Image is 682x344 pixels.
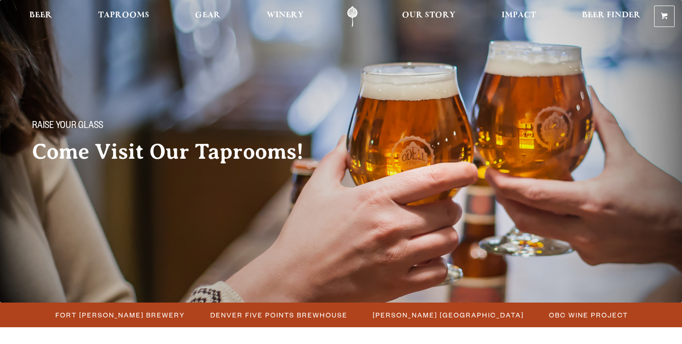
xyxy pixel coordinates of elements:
[582,12,641,19] span: Beer Finder
[267,12,304,19] span: Winery
[402,12,455,19] span: Our Story
[396,6,461,27] a: Our Story
[261,6,310,27] a: Winery
[23,6,58,27] a: Beer
[32,140,322,163] h2: Come Visit Our Taprooms!
[549,308,628,322] span: OBC Wine Project
[576,6,647,27] a: Beer Finder
[98,12,149,19] span: Taprooms
[495,6,542,27] a: Impact
[29,12,52,19] span: Beer
[189,6,227,27] a: Gear
[92,6,155,27] a: Taprooms
[210,308,348,322] span: Denver Five Points Brewhouse
[205,308,352,322] a: Denver Five Points Brewhouse
[195,12,221,19] span: Gear
[55,308,185,322] span: Fort [PERSON_NAME] Brewery
[32,121,103,133] span: Raise your glass
[50,308,190,322] a: Fort [PERSON_NAME] Brewery
[367,308,528,322] a: [PERSON_NAME] [GEOGRAPHIC_DATA]
[543,308,633,322] a: OBC Wine Project
[501,12,536,19] span: Impact
[335,6,370,27] a: Odell Home
[373,308,524,322] span: [PERSON_NAME] [GEOGRAPHIC_DATA]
